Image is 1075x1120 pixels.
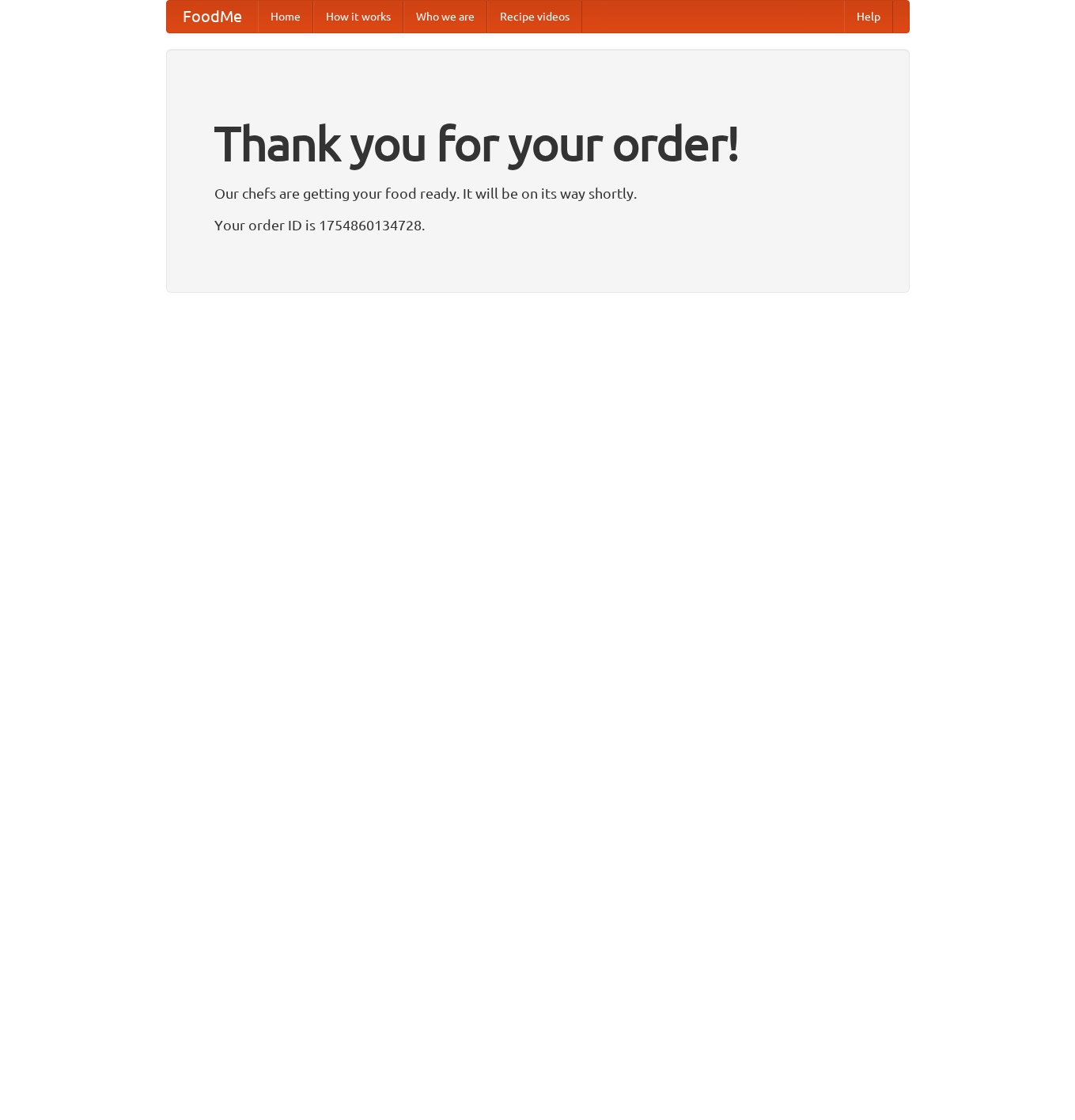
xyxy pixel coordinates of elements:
a: How it works [313,1,403,32]
p: Our chefs are getting your food ready. It will be on its way shortly. [214,181,861,205]
a: Who we are [403,1,487,32]
a: Recipe videos [487,1,582,32]
p: Your order ID is 1754860134728. [214,213,861,237]
h1: Thank you for your order! [214,105,861,181]
a: FoodMe [167,1,258,32]
a: Help [844,1,893,32]
a: Home [258,1,313,32]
